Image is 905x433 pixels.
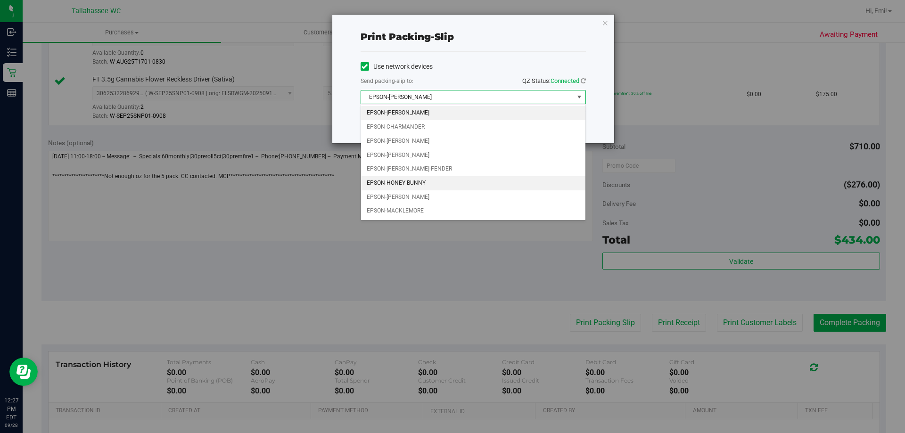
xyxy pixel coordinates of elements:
li: EPSON-CHARMANDER [361,120,585,134]
li: EPSON-[PERSON_NAME] [361,190,585,204]
li: EPSON-[PERSON_NAME]-FENDER [361,162,585,176]
li: EPSON-[PERSON_NAME] [361,148,585,163]
span: select [573,90,585,104]
label: Use network devices [361,62,433,72]
span: QZ Status: [522,77,586,84]
li: EPSON-[PERSON_NAME] [361,106,585,120]
span: Connected [551,77,579,84]
label: Send packing-slip to: [361,77,413,85]
li: EPSON-MACKLEMORE [361,204,585,218]
span: EPSON-[PERSON_NAME] [361,90,574,104]
li: EPSON-HONEY-BUNNY [361,176,585,190]
iframe: Resource center [9,358,38,386]
span: Print packing-slip [361,31,454,42]
li: EPSON-[PERSON_NAME] [361,134,585,148]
